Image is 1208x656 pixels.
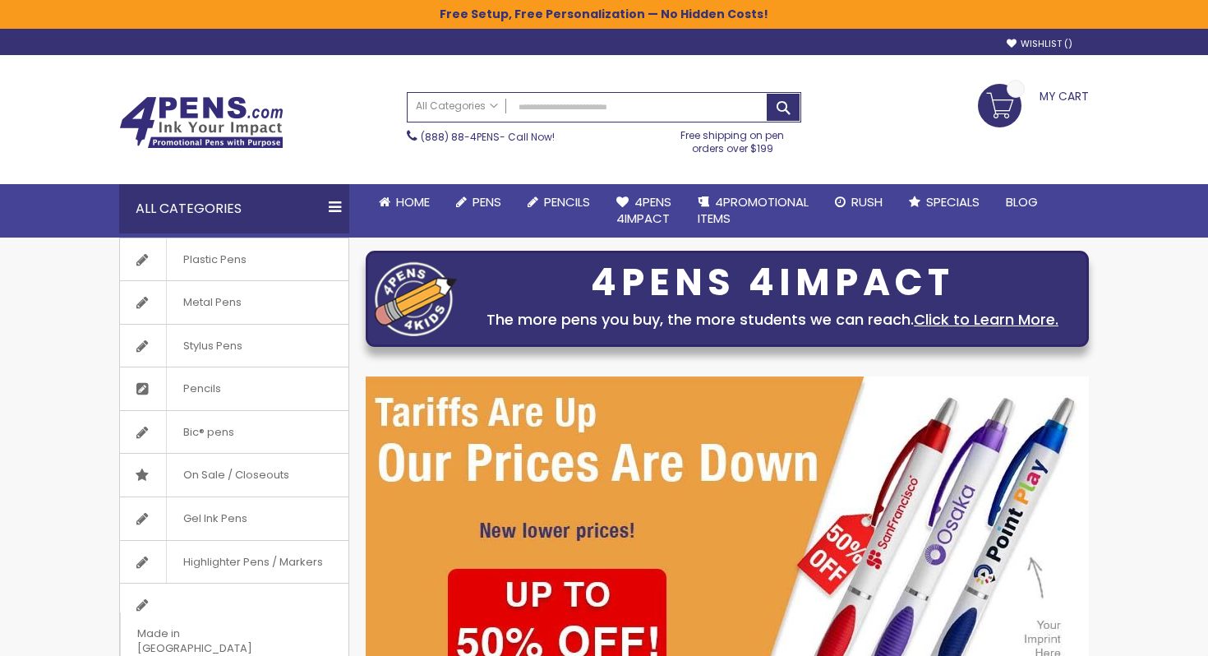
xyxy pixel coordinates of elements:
[851,193,883,210] span: Rush
[616,193,671,227] span: 4Pens 4impact
[166,411,251,454] span: Bic® pens
[166,541,339,584] span: Highlighter Pens / Markers
[416,99,498,113] span: All Categories
[166,497,264,540] span: Gel Ink Pens
[993,184,1051,220] a: Blog
[443,184,514,220] a: Pens
[421,130,500,144] a: (888) 88-4PENS
[166,281,258,324] span: Metal Pens
[166,367,237,410] span: Pencils
[514,184,603,220] a: Pencils
[914,309,1058,330] a: Click to Learn More.
[120,325,348,367] a: Stylus Pens
[408,93,506,120] a: All Categories
[120,541,348,584] a: Highlighter Pens / Markers
[120,367,348,410] a: Pencils
[119,96,284,149] img: 4Pens Custom Pens and Promotional Products
[544,193,590,210] span: Pencils
[473,193,501,210] span: Pens
[366,184,443,220] a: Home
[375,261,457,336] img: four_pen_logo.png
[119,184,349,233] div: All Categories
[685,184,822,238] a: 4PROMOTIONALITEMS
[120,454,348,497] a: On Sale / Closeouts
[664,122,802,155] div: Free shipping on pen orders over $199
[603,184,685,238] a: 4Pens4impact
[698,193,809,227] span: 4PROMOTIONAL ITEMS
[1007,38,1072,50] a: Wishlist
[465,266,1080,300] div: 4PENS 4IMPACT
[166,454,306,497] span: On Sale / Closeouts
[166,325,259,367] span: Stylus Pens
[421,130,555,144] span: - Call Now!
[1006,193,1038,210] span: Blog
[120,411,348,454] a: Bic® pens
[120,281,348,324] a: Metal Pens
[166,238,263,281] span: Plastic Pens
[896,184,993,220] a: Specials
[926,193,980,210] span: Specials
[822,184,896,220] a: Rush
[396,193,430,210] span: Home
[465,308,1080,331] div: The more pens you buy, the more students we can reach.
[120,497,348,540] a: Gel Ink Pens
[120,238,348,281] a: Plastic Pens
